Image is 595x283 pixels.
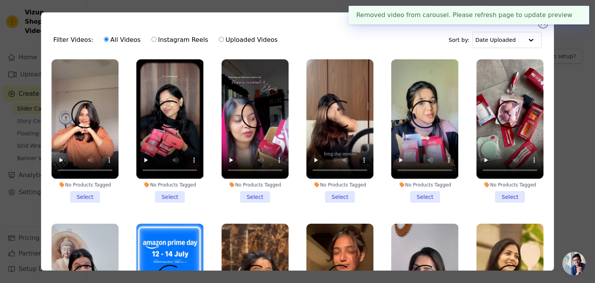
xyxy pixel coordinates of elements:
[52,182,119,188] div: No Products Tagged
[562,252,586,275] a: Open chat
[103,35,141,45] label: All Videos
[391,182,458,188] div: No Products Tagged
[53,31,282,49] div: Filter Videos:
[476,182,543,188] div: No Products Tagged
[306,182,373,188] div: No Products Tagged
[449,32,542,48] div: Sort by:
[222,182,289,188] div: No Products Tagged
[136,182,203,188] div: No Products Tagged
[218,35,278,45] label: Uploaded Videos
[349,6,589,24] div: Removed video from carousel. Please refresh page to update preview
[573,10,581,20] button: Close
[151,35,208,45] label: Instagram Reels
